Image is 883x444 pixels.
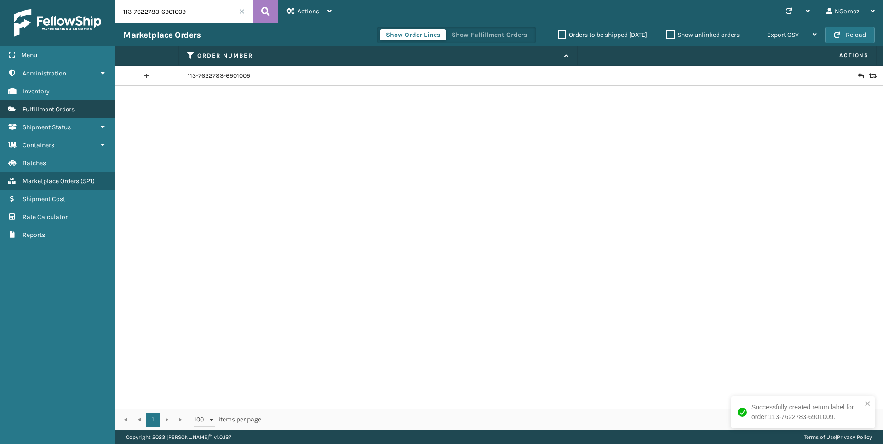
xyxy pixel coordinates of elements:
span: Fulfillment Orders [23,105,75,113]
i: Create Return Label [858,71,863,81]
h3: Marketplace Orders [123,29,201,40]
img: logo [14,9,101,37]
a: 1 [146,413,160,427]
span: Marketplace Orders [23,177,79,185]
label: Orders to be shipped [DATE] [558,31,647,39]
span: Containers [23,141,54,149]
span: ( 521 ) [80,177,95,185]
label: Order Number [197,52,560,60]
span: Rate Calculator [23,213,68,221]
span: 100 [194,415,208,424]
span: Administration [23,69,66,77]
span: Inventory [23,87,50,95]
span: Shipment Cost [23,195,65,203]
button: close [865,400,871,409]
span: Actions [580,48,874,63]
div: Successfully created return label for order 113-7622783-6901009. [751,403,862,422]
span: Reports [23,231,45,239]
button: Show Fulfillment Orders [446,29,533,40]
a: 113-7622783-6901009 [188,71,250,81]
span: Menu [21,51,37,59]
span: Batches [23,159,46,167]
label: Show unlinked orders [666,31,740,39]
span: Export CSV [767,31,799,39]
div: 1 - 1 of 1 items [274,415,873,424]
i: Replace [869,73,874,79]
span: items per page [194,413,261,427]
button: Reload [825,27,875,43]
span: Actions [298,7,319,15]
span: Shipment Status [23,123,71,131]
button: Show Order Lines [380,29,446,40]
p: Copyright 2023 [PERSON_NAME]™ v 1.0.187 [126,430,231,444]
